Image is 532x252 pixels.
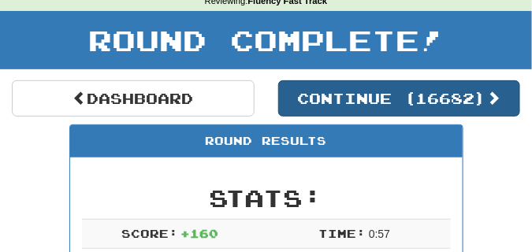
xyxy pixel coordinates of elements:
[70,125,463,157] div: Round Results
[181,227,219,240] span: + 160
[369,228,390,240] span: 0 : 57
[318,227,366,240] span: Time:
[6,24,526,56] h1: Round Complete!
[121,227,178,240] span: Score:
[278,80,521,117] button: Continue (16682)
[82,185,451,211] h2: Stats:
[12,80,255,117] a: Dashboard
